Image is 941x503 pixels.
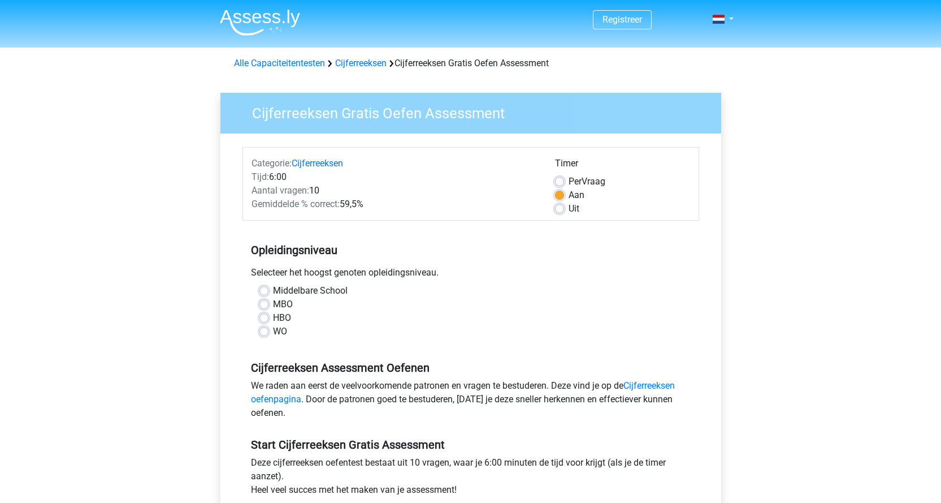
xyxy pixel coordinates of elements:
span: Aantal vragen: [251,185,309,196]
span: Per [569,176,582,187]
a: Alle Capaciteitentesten [234,58,325,68]
div: 6:00 [243,170,547,184]
a: Cijferreeksen [292,158,343,169]
div: 59,5% [243,197,547,211]
label: Middelbare School [273,284,348,298]
img: Assessly [220,9,300,36]
span: Tijd: [251,171,269,182]
span: Gemiddelde % correct: [251,199,340,209]
div: We raden aan eerst de veelvoorkomende patronen en vragen te bestuderen. Deze vind je op de . Door... [242,379,699,424]
label: HBO [273,311,291,325]
a: Registreer [602,14,642,25]
div: Timer [555,157,690,175]
h5: Start Cijferreeksen Gratis Assessment [251,438,691,452]
h3: Cijferreeksen Gratis Oefen Assessment [238,100,713,122]
label: Uit [569,202,579,216]
label: Vraag [569,175,605,188]
label: Aan [569,188,584,202]
span: Categorie: [251,158,292,169]
h5: Opleidingsniveau [251,239,691,261]
div: 10 [243,184,547,197]
label: MBO [273,298,293,311]
div: Deze cijferreeksen oefentest bestaat uit 10 vragen, waar je 6:00 minuten de tijd voor krijgt (als... [242,456,699,501]
a: Cijferreeksen [335,58,387,68]
div: Selecteer het hoogst genoten opleidingsniveau. [242,266,699,284]
label: WO [273,325,287,338]
h5: Cijferreeksen Assessment Oefenen [251,361,691,375]
div: Cijferreeksen Gratis Oefen Assessment [229,57,712,70]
